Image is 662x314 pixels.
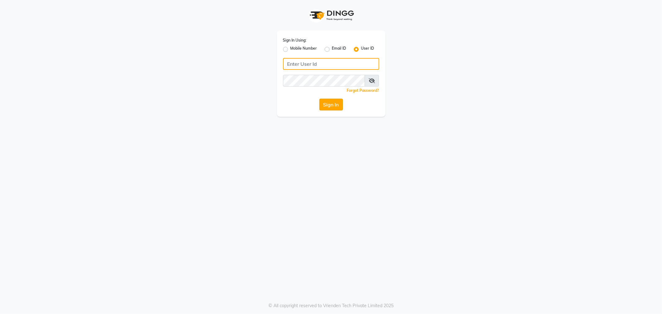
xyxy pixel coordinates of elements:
label: User ID [361,46,374,53]
img: logo1.svg [306,6,356,25]
label: Email ID [332,46,346,53]
label: Mobile Number [290,46,317,53]
a: Forgot Password? [347,88,379,93]
label: Sign In Using: [283,38,307,43]
button: Sign In [319,99,343,110]
input: Username [283,58,379,70]
input: Username [283,75,365,87]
